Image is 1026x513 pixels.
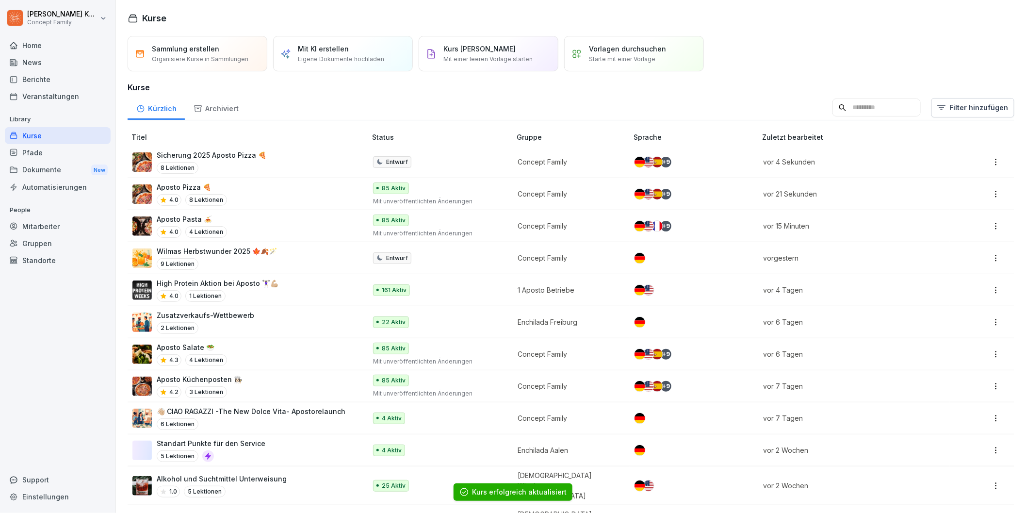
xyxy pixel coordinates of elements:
p: Zusatzverkaufs-Wettbewerb [157,310,254,320]
button: Filter hinzufügen [931,98,1014,117]
p: Sammlung erstellen [152,44,219,54]
a: Standorte [5,252,111,269]
img: de.svg [635,349,645,360]
p: 4 Aktiv [382,414,402,423]
p: 25 Aktiv [382,481,406,490]
p: Concept Family [27,19,98,26]
img: es.svg [652,349,663,360]
p: vor 2 Wochen [763,480,938,491]
img: de.svg [635,445,645,456]
p: Titel [131,132,368,142]
a: Pfade [5,144,111,161]
a: DokumenteNew [5,161,111,179]
img: fr.svg [652,221,663,232]
h3: Kurse [128,82,1014,93]
p: 22 Aktiv [382,318,406,327]
img: de.svg [635,317,645,328]
p: 1 Aposto Betriebe [518,285,619,295]
p: 85 Aktiv [382,184,406,193]
p: Concept Family [518,189,619,199]
p: vor 4 Tagen [763,285,938,295]
img: de.svg [635,189,645,199]
p: 5 Lektionen [157,450,198,462]
img: de.svg [635,381,645,392]
div: + 9 [661,381,671,392]
a: Veranstaltungen [5,88,111,105]
a: Home [5,37,111,54]
div: Support [5,471,111,488]
p: Entwurf [386,158,408,166]
img: de.svg [635,285,645,296]
p: vor 6 Tagen [763,349,938,359]
p: Library [5,112,111,127]
p: Eigene Dokumente hochladen [298,55,384,64]
div: + 9 [661,157,671,167]
p: 85 Aktiv [382,376,406,385]
p: Entwurf [386,254,408,263]
p: vor 7 Tagen [763,381,938,391]
img: us.svg [643,285,654,296]
img: us.svg [643,189,654,199]
p: Sicherung 2025 Aposto Pizza 🍕 [157,150,266,160]
p: Mit einer leeren Vorlage starten [443,55,533,64]
p: Aposto Salate 🥗 [157,342,227,352]
p: Alkohol und Suchtmittel Unterweisung [157,474,287,484]
h1: Kurse [142,12,166,25]
p: 3 Lektionen [185,386,227,398]
p: Concept Family [518,413,619,423]
a: News [5,54,111,71]
img: xxnvk0gxiseoslbw5qlxotvo.png [132,152,152,172]
img: gzjhm8npehr9v7jmyvlvzhhe.png [132,313,152,332]
img: vz1zej91exbwa1ox1n2zwc8a.png [132,345,152,364]
img: de.svg [635,253,645,264]
img: de.svg [635,480,645,491]
p: Mit unveröffentlichten Änderungen [373,229,502,238]
p: 👋🏼 CIAO RAGAZZI -The New Dolce Vita- Apostorelaunch [157,406,345,416]
img: us.svg [643,349,654,360]
p: 2 Lektionen [157,322,198,334]
p: Wilmas Herbstwunder 2025 🍁🍂🪄 [157,246,277,256]
p: 6 Lektionen [157,418,198,430]
div: Gruppen [5,235,111,252]
img: de.svg [635,413,645,424]
p: Aposto Pasta 🍝 [157,214,227,224]
div: + 9 [661,189,671,199]
img: us.svg [643,480,654,491]
p: 4 Aktiv [382,446,402,455]
p: vor 15 Minuten [763,221,938,231]
p: Concept Family [518,157,619,167]
img: kfwmjfxraasqoihdjk8bl5z6.png [132,216,152,236]
img: es.svg [652,189,663,199]
img: es.svg [652,157,663,167]
img: de.svg [635,221,645,232]
img: zjmrrsi1s8twqmexx0km4n1q.png [132,281,152,300]
p: 8 Lektionen [185,194,227,206]
a: Kürzlich [128,95,185,120]
img: r9f294wq4cndzvq6mzt1bbrd.png [132,476,152,496]
p: vor 6 Tagen [763,317,938,327]
p: 85 Aktiv [382,344,406,353]
div: Automatisierungen [5,179,111,196]
p: 5 Lektionen [184,486,226,497]
p: 4 Lektionen [185,226,227,238]
a: Mitarbeiter [5,218,111,235]
p: 161 Aktiv [382,286,407,295]
img: us.svg [643,157,654,167]
p: vor 7 Tagen [763,413,938,423]
p: 4.2 [169,388,179,397]
p: 4.0 [169,292,179,300]
p: Concept Family [518,221,619,231]
p: Mit KI erstellen [298,44,349,54]
p: Mit unveröffentlichten Änderungen [373,197,502,206]
p: Concept Family [518,381,619,391]
img: de.svg [635,157,645,167]
p: Enchilada Freiburg [518,317,619,327]
p: 4 Lektionen [185,354,227,366]
div: Kurs erfolgreich aktualisiert [472,487,567,497]
a: Berichte [5,71,111,88]
img: ufp6lg5l1jr1suvv4chl3dk5.png [132,377,152,396]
